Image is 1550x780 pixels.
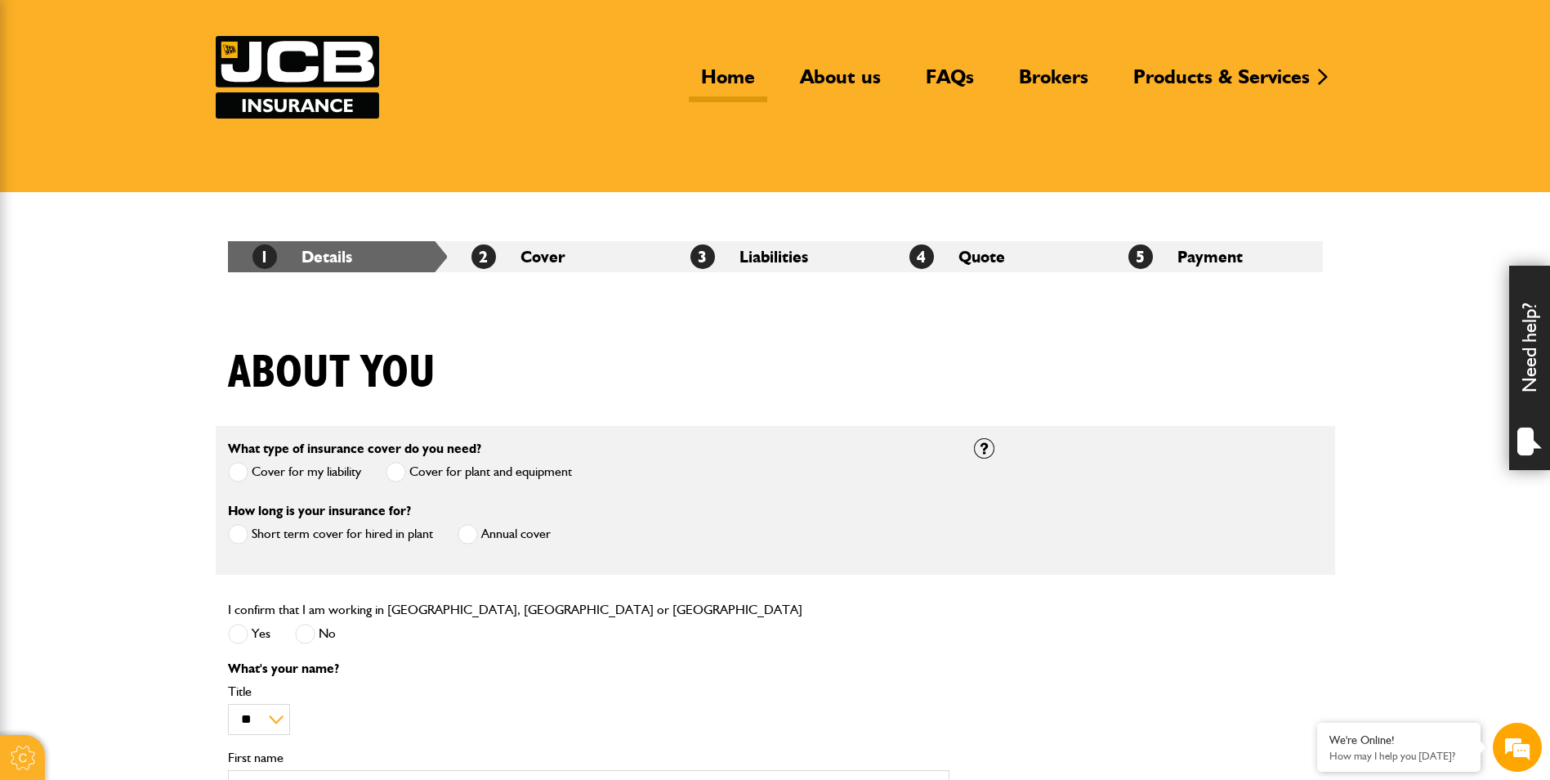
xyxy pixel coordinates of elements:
[471,244,496,269] span: 2
[1104,241,1323,272] li: Payment
[228,462,361,482] label: Cover for my liability
[1509,266,1550,470] div: Need help?
[228,504,411,518] label: How long is your insurance for?
[1329,733,1468,747] div: We're Online!
[228,685,949,698] label: Title
[909,244,934,269] span: 4
[228,603,802,616] label: I confirm that I am working in [GEOGRAPHIC_DATA], [GEOGRAPHIC_DATA] or [GEOGRAPHIC_DATA]
[1007,65,1101,102] a: Brokers
[1121,65,1322,102] a: Products & Services
[268,8,307,47] div: Minimize live chat window
[216,36,379,119] img: JCB Insurance Services logo
[295,624,336,644] label: No
[21,151,298,187] input: Enter your last name
[228,662,949,675] p: What's your name?
[228,241,447,272] li: Details
[386,462,572,482] label: Cover for plant and equipment
[690,244,715,269] span: 3
[1128,244,1153,269] span: 5
[228,346,436,401] h1: About you
[21,248,298,284] input: Enter your phone number
[885,241,1104,272] li: Quote
[21,199,298,235] input: Enter your email address
[216,36,379,119] a: JCB Insurance Services
[252,244,277,269] span: 1
[788,65,893,102] a: About us
[447,241,666,272] li: Cover
[666,241,885,272] li: Liabilities
[689,65,767,102] a: Home
[228,442,481,455] label: What type of insurance cover do you need?
[222,504,297,526] em: Start Chat
[1329,750,1468,762] p: How may I help you today?
[913,65,986,102] a: FAQs
[228,624,270,644] label: Yes
[228,751,949,764] label: First name
[458,524,551,545] label: Annual cover
[228,524,433,545] label: Short term cover for hired in plant
[85,92,275,113] div: Chat with us now
[21,296,298,490] textarea: Type your message and hit 'Enter'
[28,91,69,114] img: d_20077148190_company_1631870298795_20077148190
